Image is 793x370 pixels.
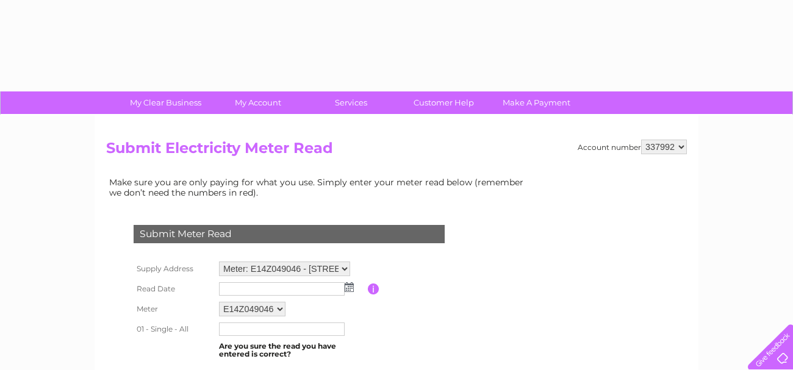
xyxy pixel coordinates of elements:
[216,339,368,362] td: Are you sure the read you have entered is correct?
[131,258,216,279] th: Supply Address
[106,174,533,200] td: Make sure you are only paying for what you use. Simply enter your meter read below (remember we d...
[578,140,687,154] div: Account number
[345,282,354,292] img: ...
[134,225,445,243] div: Submit Meter Read
[393,91,494,114] a: Customer Help
[131,279,216,299] th: Read Date
[106,140,687,163] h2: Submit Electricity Meter Read
[115,91,216,114] a: My Clear Business
[208,91,309,114] a: My Account
[131,319,216,339] th: 01 - Single - All
[368,283,379,294] input: Information
[486,91,587,114] a: Make A Payment
[301,91,401,114] a: Services
[131,299,216,319] th: Meter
